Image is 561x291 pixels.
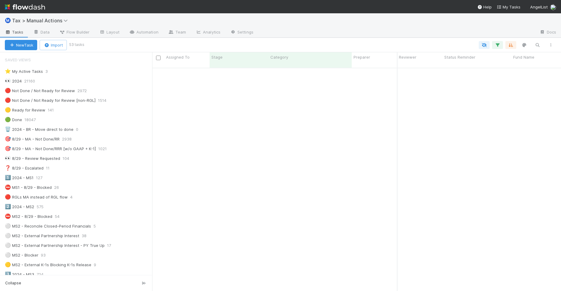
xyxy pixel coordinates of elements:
img: avatar_45ea4894-10ca-450f-982d-dabe3bd75b0b.png [550,4,556,10]
span: 1021 [98,145,113,153]
span: 54 [55,213,66,220]
span: 18047 [24,116,42,124]
span: ❓ [5,165,11,170]
div: MS2 - 8/29 - Blocked [5,213,52,220]
div: MS2 - External Partnership Interest [5,232,79,240]
span: Ⓜ️ [5,18,11,23]
span: 5 [93,222,102,230]
span: 1514 [98,97,113,104]
div: RGLs MA instead of RGL flow [5,193,68,201]
span: 1️⃣ [5,175,11,180]
div: MS2 - External Partnership Interest - PY True Up [5,242,105,249]
span: Tasks [5,29,24,35]
span: 4 [70,193,79,201]
span: Flow Builder [59,29,90,35]
span: 127 [36,174,48,182]
span: 11 [46,164,56,172]
div: Ready for Review [5,106,45,114]
a: Analytics [191,28,225,37]
div: 2024 - MS3 [5,271,34,278]
div: MS1 - 8/29 - Blocked [5,184,52,191]
span: 2938 [62,135,78,143]
span: AngelList [530,5,548,9]
span: 17 [107,242,117,249]
span: ⭐ [5,69,11,74]
span: Assigned To [166,54,190,60]
span: 575 [37,203,50,211]
span: 724 [37,271,50,278]
span: 🟢 [5,117,11,122]
a: Layout [94,28,124,37]
span: ⛔ [5,214,11,219]
span: Stage [211,54,223,60]
span: 38 [82,232,93,240]
span: 🗑️ [5,127,11,132]
input: Toggle All Rows Selected [156,56,161,60]
span: 🟡 [5,107,11,112]
img: logo-inverted-e16ddd16eac7371096b0.svg [5,2,45,12]
a: Flow Builder [54,28,94,37]
div: 2024 - BR - Move direct to done [5,126,73,133]
a: Team [163,28,191,37]
span: 🎯 [5,136,11,141]
a: My Tasks [497,4,520,10]
span: ⚪ [5,223,11,228]
span: Tax > Manual Actions [12,18,71,24]
span: 3 [45,68,54,75]
a: Docs [535,28,561,37]
div: 8/29 - MA - Not Done/RRR [w/o GAAP + K-1] [5,145,96,153]
a: Data [28,28,54,37]
span: 104 [63,155,75,162]
span: Reviewer [399,54,416,60]
span: 2️⃣ [5,204,11,209]
span: 👀 [5,78,11,83]
span: Category [270,54,288,60]
div: 8/29 - MA - Not Done/RR [5,135,60,143]
div: MS2 - External K-1s Blocking K-1s Release [5,261,91,269]
span: Fund Name [513,54,534,60]
span: 2972 [77,87,93,95]
div: MS2 - Blocker [5,251,38,259]
span: ⚪ [5,233,11,238]
span: Preparer [354,54,370,60]
div: 2024 [5,77,22,85]
span: My Tasks [497,5,520,9]
div: Not Done / Not Ready for Review [non-RGL] [5,97,96,104]
div: 2024 - MS2 [5,203,34,211]
div: My Active Tasks [5,68,43,75]
span: 🔴 [5,98,11,103]
a: Automation [124,28,163,37]
div: Help [477,4,492,10]
div: Not Done / Not Ready for Review [5,87,75,95]
small: 53 tasks [69,42,84,47]
span: 9 [94,261,102,269]
span: 🎯 [5,146,11,151]
span: 👀 [5,156,11,161]
a: Settings [225,28,258,37]
span: 0 [76,126,84,133]
div: Done [5,116,22,124]
span: 26 [54,184,65,191]
span: Saved Views [5,54,31,66]
div: 8/29 - Review Requested [5,155,60,162]
span: ⚪ [5,243,11,248]
span: 21160 [24,77,41,85]
span: Status Reminder [444,54,475,60]
span: ⚪ [5,252,11,257]
span: 93 [41,251,52,259]
span: 141 [48,106,60,114]
span: 🟡 [5,262,11,267]
span: ⛔ [5,185,11,190]
span: Collapse [5,280,21,286]
div: MS2 - Reconcile Closed-Period Financials [5,222,91,230]
span: 3️⃣ [5,272,11,277]
div: 2024 - MS1 [5,174,34,182]
span: 🔴 [5,194,11,199]
button: Import [40,40,67,50]
span: 🔴 [5,88,11,93]
button: NewTask [5,40,37,50]
div: 8/29 - Escalated [5,164,44,172]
